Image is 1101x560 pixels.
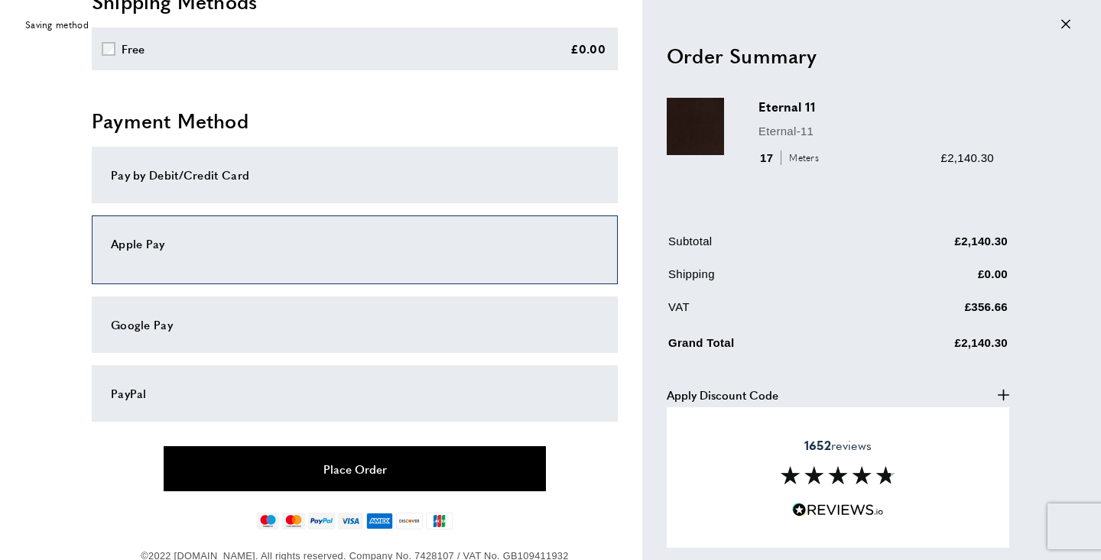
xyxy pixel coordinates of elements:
div: Google Pay [111,316,599,334]
img: visa [338,513,363,529]
span: Meters [781,151,823,165]
div: Close message [1061,18,1070,32]
button: Place Order [164,446,546,491]
div: off [15,8,1086,42]
div: 17 [758,148,824,167]
h3: Eternal 11 [758,98,994,115]
h2: Payment Method [92,107,618,134]
h2: Order Summary [667,41,1009,69]
span: Apply Discount Code [667,385,778,403]
span: £2,140.30 [941,151,994,163]
td: £0.00 [857,264,1008,294]
img: jcb [426,513,453,529]
span: reviews [804,438,872,453]
div: Apple Pay [111,235,599,253]
p: Eternal-11 [758,121,994,140]
div: PayPal [111,384,599,403]
td: £356.66 [857,297,1008,327]
strong: 1652 [804,436,831,454]
img: maestro [257,513,279,529]
td: Grand Total [668,330,856,363]
span: Saving method [25,18,89,32]
img: Reviews.io 5 stars [792,503,884,517]
img: Reviews section [781,466,895,484]
img: discover [396,513,423,529]
td: £2,140.30 [857,330,1008,363]
img: paypal [308,513,335,529]
img: Eternal 11 [667,98,724,155]
div: Pay by Debit/Credit Card [111,166,599,184]
td: VAT [668,297,856,327]
td: Shipping [668,264,856,294]
td: £2,140.30 [857,231,1008,261]
img: mastercard [282,513,304,529]
img: american-express [366,513,393,529]
td: Subtotal [668,231,856,261]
